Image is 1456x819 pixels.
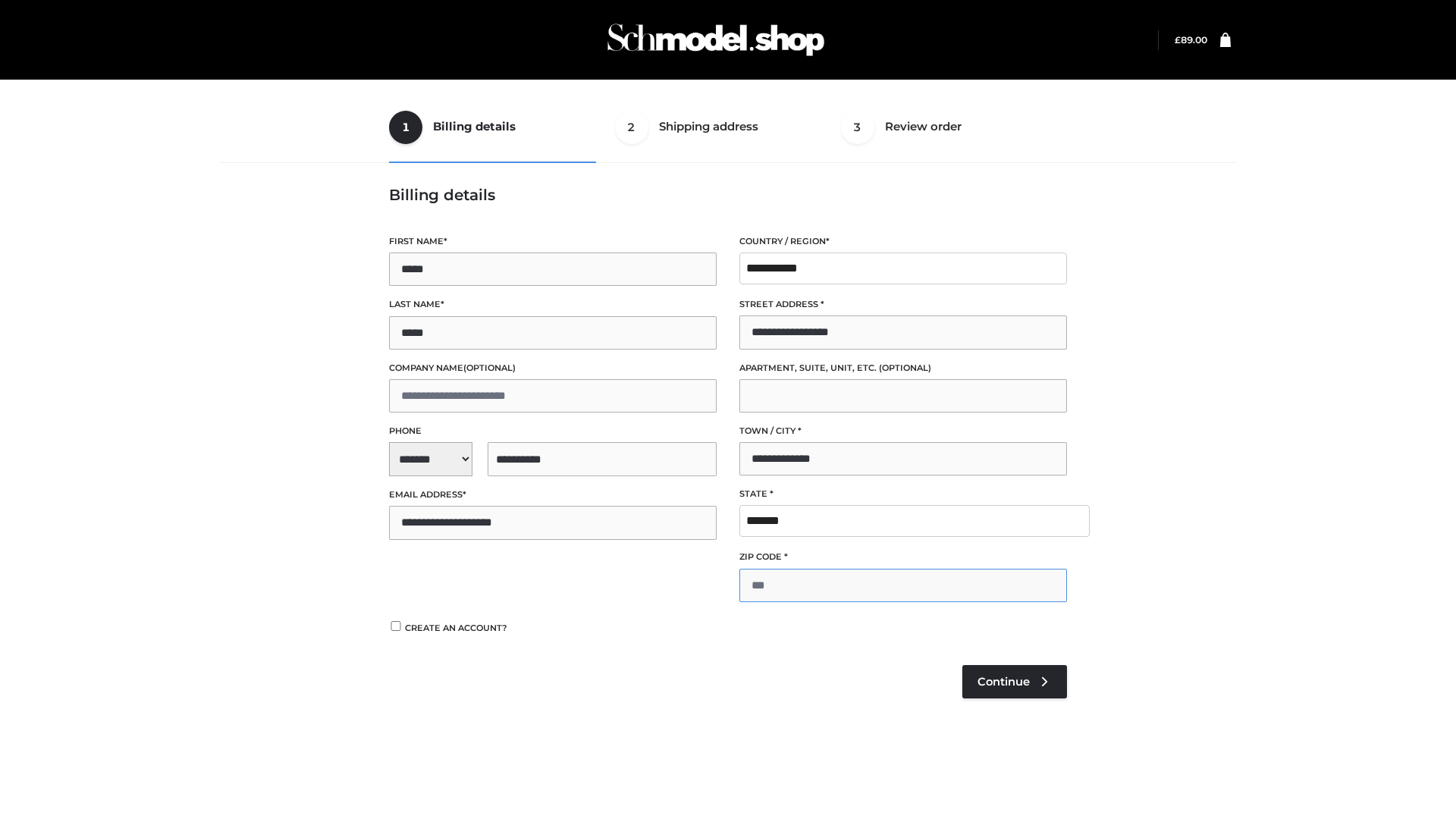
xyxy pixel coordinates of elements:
input: Create an account? [389,621,403,631]
span: Create an account? [405,623,507,633]
h3: Billing details [389,186,1067,204]
label: Company name [389,361,717,375]
span: £ [1175,34,1181,45]
label: Town / City [739,424,1067,438]
a: Continue [962,665,1067,698]
img: Schmodel Admin 964 [602,10,830,70]
label: Apartment, suite, unit, etc. [739,361,1067,375]
bdi: 89.00 [1175,34,1207,45]
label: Street address [739,297,1067,312]
label: Country / Region [739,234,1067,249]
label: Phone [389,424,717,438]
label: Email address [389,488,717,502]
label: ZIP Code [739,550,1067,564]
span: (optional) [879,362,931,373]
a: £89.00 [1175,34,1207,45]
span: (optional) [463,362,516,373]
label: State [739,487,1067,501]
span: Continue [977,675,1030,689]
label: Last name [389,297,717,312]
label: First name [389,234,717,249]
